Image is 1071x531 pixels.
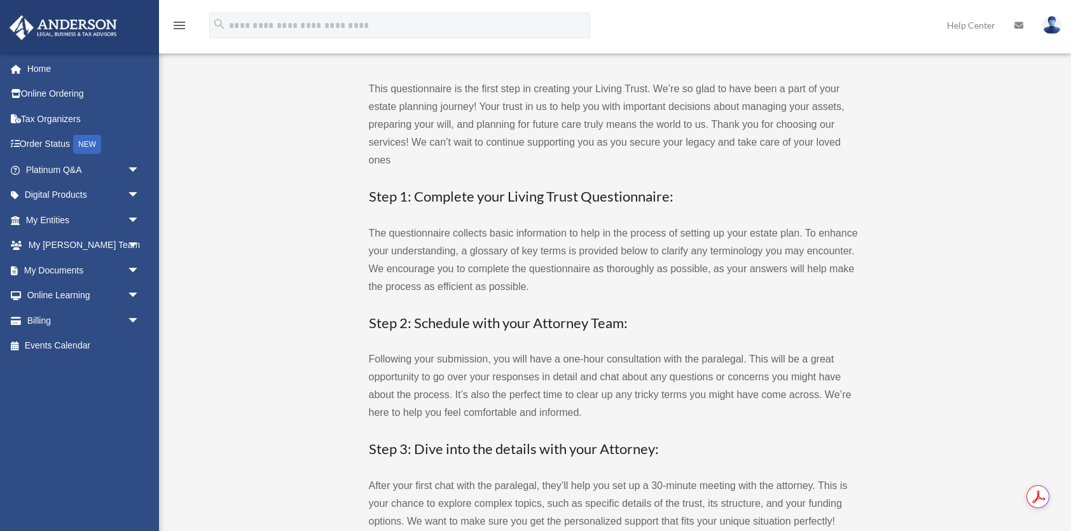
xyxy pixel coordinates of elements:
[9,157,159,183] a: Platinum Q&Aarrow_drop_down
[172,22,187,33] a: menu
[9,283,159,308] a: Online Learningarrow_drop_down
[6,15,121,40] img: Anderson Advisors Platinum Portal
[127,183,153,209] span: arrow_drop_down
[9,233,159,258] a: My [PERSON_NAME] Teamarrow_drop_down
[127,207,153,233] span: arrow_drop_down
[369,350,859,422] p: Following your submission, you will have a one-hour consultation with the paralegal. This will be...
[127,157,153,183] span: arrow_drop_down
[369,80,859,169] p: This questionnaire is the first step in creating your Living Trust. We’re so glad to have been a ...
[9,56,159,81] a: Home
[9,258,159,283] a: My Documentsarrow_drop_down
[127,258,153,284] span: arrow_drop_down
[127,283,153,309] span: arrow_drop_down
[369,477,859,530] p: After your first chat with the paralegal, they’ll help you set up a 30-minute meeting with the at...
[172,18,187,33] i: menu
[369,224,859,296] p: The questionnaire collects basic information to help in the process of setting up your estate pla...
[127,308,153,334] span: arrow_drop_down
[9,132,159,158] a: Order StatusNEW
[1042,16,1061,34] img: User Pic
[127,233,153,259] span: arrow_drop_down
[9,333,159,359] a: Events Calendar
[212,17,226,31] i: search
[9,183,159,208] a: Digital Productsarrow_drop_down
[9,308,159,333] a: Billingarrow_drop_down
[9,207,159,233] a: My Entitiesarrow_drop_down
[369,314,859,333] h3: Step 2: Schedule with your Attorney Team:
[9,106,159,132] a: Tax Organizers
[369,439,859,459] h3: Step 3: Dive into the details with your Attorney:
[73,135,101,154] div: NEW
[9,81,159,107] a: Online Ordering
[369,187,859,207] h3: Step 1: Complete your Living Trust Questionnaire:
